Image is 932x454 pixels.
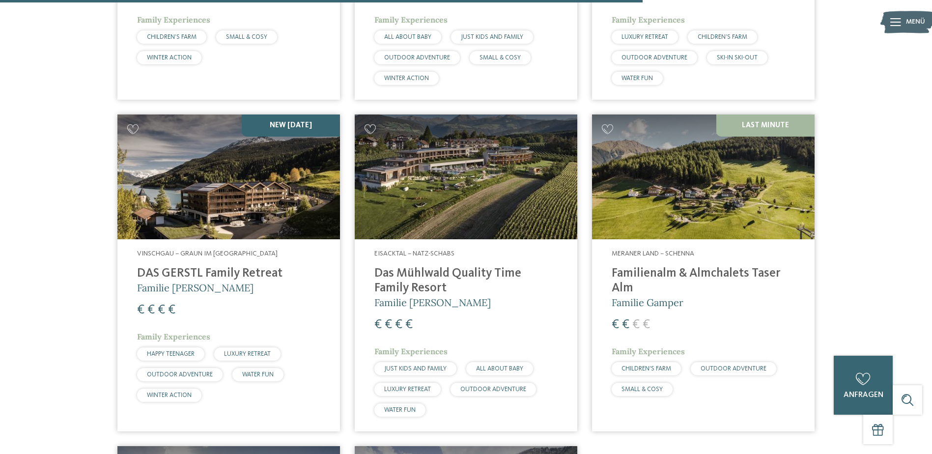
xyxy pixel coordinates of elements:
img: Familienhotels gesucht? Hier findet ihr die besten! [117,114,340,240]
a: Familienhotels gesucht? Hier findet ihr die besten! NEW [DATE] Vinschgau – Graun im [GEOGRAPHIC_D... [117,114,340,431]
span: SKI-IN SKI-OUT [717,55,758,61]
span: CHILDREN’S FARM [147,34,197,40]
span: € [158,304,165,316]
span: HAPPY TEENAGER [147,351,195,357]
span: Family Experiences [374,15,448,25]
span: € [385,318,392,331]
span: € [137,304,144,316]
span: JUST KIDS AND FAMILY [384,366,447,372]
span: Family Experiences [137,332,210,341]
span: € [395,318,402,331]
span: Meraner Land – Schenna [612,250,694,257]
h4: Familienalm & Almchalets Taser Alm [612,266,795,296]
span: OUTDOOR ADVENTURE [621,55,687,61]
span: ALL ABOUT BABY [384,34,431,40]
span: OUTDOOR ADVENTURE [701,366,766,372]
span: Familie Gamper [612,296,683,309]
span: SMALL & COSY [226,34,267,40]
h4: Das Mühlwald Quality Time Family Resort [374,266,558,296]
h4: DAS GERSTL Family Retreat [137,266,320,281]
span: CHILDREN’S FARM [621,366,671,372]
span: Eisacktal – Natz-Schabs [374,250,454,257]
span: LUXURY RETREAT [224,351,271,357]
span: Family Experiences [374,346,448,356]
span: Family Experiences [612,346,685,356]
span: € [622,318,629,331]
span: € [168,304,175,316]
img: Familienhotels gesucht? Hier findet ihr die besten! [592,114,815,240]
span: ALL ABOUT BABY [476,366,523,372]
a: anfragen [834,356,893,415]
span: WINTER ACTION [147,392,192,398]
span: Familie [PERSON_NAME] [374,296,491,309]
span: € [374,318,382,331]
img: Familienhotels gesucht? Hier findet ihr die besten! [355,114,577,240]
a: Familienhotels gesucht? Hier findet ihr die besten! Eisacktal – Natz-Schabs Das Mühlwald Quality ... [355,114,577,431]
span: LUXURY RETREAT [384,386,431,393]
span: € [147,304,155,316]
span: OUTDOOR ADVENTURE [460,386,526,393]
span: OUTDOOR ADVENTURE [384,55,450,61]
span: Familie [PERSON_NAME] [137,282,254,294]
span: SMALL & COSY [621,386,663,393]
span: WATER FUN [621,75,653,82]
span: WINTER ACTION [384,75,429,82]
span: € [405,318,413,331]
span: OUTDOOR ADVENTURE [147,371,213,378]
span: Family Experiences [137,15,210,25]
span: JUST KIDS AND FAMILY [461,34,523,40]
span: € [643,318,650,331]
span: CHILDREN’S FARM [698,34,747,40]
span: Vinschgau – Graun im [GEOGRAPHIC_DATA] [137,250,278,257]
a: Familienhotels gesucht? Hier findet ihr die besten! Last Minute Meraner Land – Schenna Familienal... [592,114,815,431]
span: WATER FUN [242,371,274,378]
span: € [612,318,619,331]
span: SMALL & COSY [480,55,521,61]
span: LUXURY RETREAT [621,34,668,40]
span: anfragen [844,391,883,399]
span: WATER FUN [384,407,416,413]
span: WINTER ACTION [147,55,192,61]
span: € [632,318,640,331]
span: Family Experiences [612,15,685,25]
